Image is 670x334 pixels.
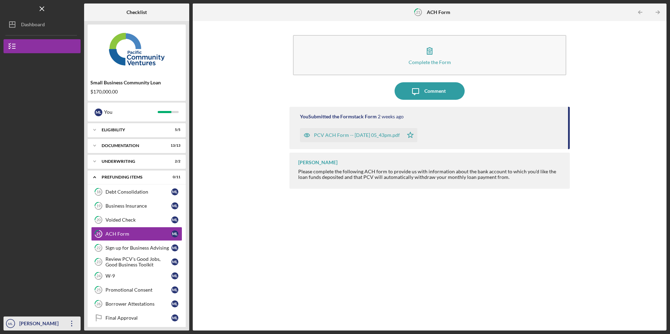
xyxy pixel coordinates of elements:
[91,213,182,227] a: 20Voided CheckML
[102,128,163,132] div: Eligibility
[314,132,400,138] div: PCV ACH Form -- [DATE] 05_43pm.pdf
[4,18,81,32] button: Dashboard
[378,114,404,119] time: 2025-09-17 21:43
[90,89,183,95] div: $170,000.00
[91,311,182,325] a: Final ApprovalML
[105,301,171,307] div: Borrower Attestations
[18,316,63,332] div: [PERSON_NAME]
[293,35,566,75] button: Complete the Form
[21,18,45,33] div: Dashboard
[168,175,180,179] div: 0 / 11
[416,10,420,14] tspan: 21
[300,114,377,119] div: You Submitted the Formstack Form
[168,144,180,148] div: 13 / 13
[105,189,171,195] div: Debt Consolidation
[91,227,182,241] a: 21ACH FormML
[104,106,158,118] div: You
[102,144,163,148] div: Documentation
[171,216,178,223] div: M L
[395,82,465,100] button: Comment
[105,287,171,293] div: Promotional Consent
[168,159,180,163] div: 2 / 2
[171,202,178,209] div: M L
[127,9,147,15] b: Checklist
[96,274,101,278] tspan: 24
[105,203,171,209] div: Business Insurance
[88,28,186,70] img: Product logo
[96,204,101,208] tspan: 19
[105,217,171,223] div: Voided Check
[102,159,163,163] div: Underwriting
[171,244,178,251] div: M L
[91,269,182,283] a: 24W-9ML
[96,260,101,264] tspan: 23
[168,128,180,132] div: 5 / 5
[171,188,178,195] div: M L
[105,315,171,321] div: Final Approval
[91,283,182,297] a: 25Promotional ConsentML
[96,288,101,292] tspan: 25
[96,190,101,194] tspan: 18
[105,245,171,251] div: Sign up for Business Advising
[171,314,178,321] div: M L
[300,128,417,142] button: PCV ACH Form -- [DATE] 05_43pm.pdf
[96,218,101,222] tspan: 20
[424,82,446,100] div: Comment
[102,175,163,179] div: Prefunding Items
[96,246,101,250] tspan: 22
[4,316,81,330] button: ML[PERSON_NAME]
[105,273,171,279] div: W-9
[96,302,101,306] tspan: 26
[298,160,337,165] div: [PERSON_NAME]
[409,60,451,65] div: Complete the Form
[171,286,178,293] div: M L
[171,230,178,237] div: M L
[171,272,178,279] div: M L
[171,300,178,307] div: M L
[8,322,13,326] text: ML
[105,256,171,267] div: Review PCV's Good Jobs, Good Business Toolkit
[91,199,182,213] a: 19Business InsuranceML
[91,297,182,311] a: 26Borrower AttestationsML
[105,231,171,237] div: ACH Form
[96,232,101,236] tspan: 21
[91,185,182,199] a: 18Debt ConsolidationML
[427,9,450,15] b: ACH Form
[171,258,178,265] div: M L
[91,255,182,269] a: 23Review PCV's Good Jobs, Good Business ToolkitML
[95,109,102,116] div: M L
[298,169,562,180] div: Please complete the following ACH form to provide us with information about the bank account to w...
[91,241,182,255] a: 22Sign up for Business AdvisingML
[90,80,183,85] div: Small Business Community Loan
